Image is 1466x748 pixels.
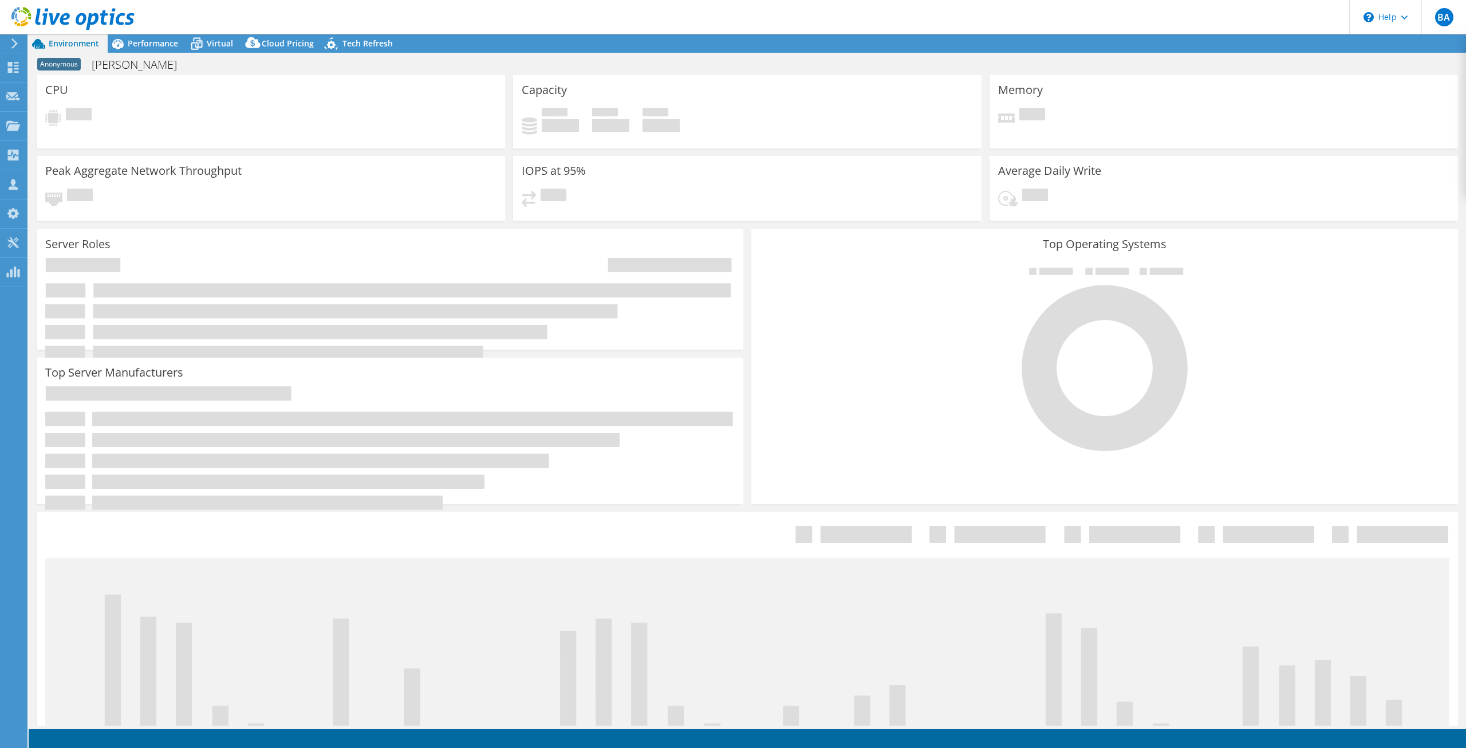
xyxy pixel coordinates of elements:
span: Environment [49,38,99,49]
span: Pending [541,189,566,204]
span: Used [542,108,568,119]
h3: Capacity [522,84,567,96]
h4: 0 GiB [542,119,579,132]
span: Tech Refresh [342,38,393,49]
h3: Server Roles [45,238,111,250]
h3: CPU [45,84,68,96]
span: Pending [1022,189,1048,204]
h1: [PERSON_NAME] [86,58,195,71]
h4: 0 GiB [643,119,680,132]
svg: \n [1363,12,1374,22]
span: Free [592,108,618,119]
span: Cloud Pricing [262,38,314,49]
h3: Memory [998,84,1043,96]
h3: Average Daily Write [998,165,1101,177]
h3: Top Server Manufacturers [45,366,183,379]
h3: Top Operating Systems [760,238,1449,250]
span: Total [643,108,668,119]
span: BA [1435,8,1453,26]
span: Anonymous [37,58,81,71]
span: Virtual [207,38,233,49]
span: Pending [67,189,93,204]
h3: IOPS at 95% [522,165,586,177]
span: Pending [66,108,92,123]
h4: 0 GiB [592,119,629,132]
span: Performance [128,38,178,49]
h3: Peak Aggregate Network Throughput [45,165,242,177]
span: Pending [1019,108,1045,123]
